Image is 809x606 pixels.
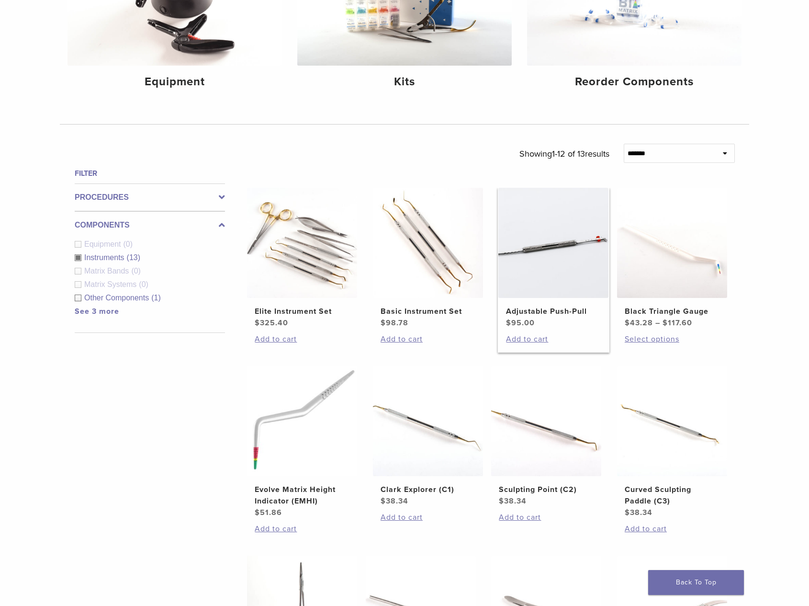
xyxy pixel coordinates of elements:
[75,219,225,231] label: Components
[498,188,609,329] a: Adjustable Push-PullAdjustable Push-Pull $95.00
[506,306,601,317] h2: Adjustable Push-Pull
[131,267,141,275] span: (0)
[255,318,260,328] span: $
[499,496,527,506] bdi: 38.34
[625,508,630,517] span: $
[84,294,151,302] span: Other Components
[247,188,358,329] a: Elite Instrument SetElite Instrument Set $325.40
[84,240,124,248] span: Equipment
[552,149,585,159] span: 1-12 of 13
[84,267,131,275] span: Matrix Bands
[655,318,660,328] span: –
[519,144,609,164] p: Showing results
[625,333,719,345] a: Select options for “Black Triangle Gauge”
[381,512,475,523] a: Add to cart: “Clark Explorer (C1)”
[75,168,225,179] h4: Filter
[506,318,535,328] bdi: 95.00
[381,306,475,317] h2: Basic Instrument Set
[255,318,288,328] bdi: 325.40
[381,318,386,328] span: $
[151,294,161,302] span: (1)
[617,366,727,476] img: Curved Sculpting Paddle (C3)
[625,318,653,328] bdi: 43.28
[255,484,349,507] h2: Evolve Matrix Height Indicator (EMHI)
[255,333,349,345] a: Add to cart: “Elite Instrument Set”
[499,496,504,506] span: $
[499,512,594,523] a: Add to cart: “Sculpting Point (C2)”
[625,508,652,517] bdi: 38.34
[617,188,728,329] a: Black Triangle GaugeBlack Triangle Gauge
[625,306,719,317] h2: Black Triangle Gauge
[648,570,744,595] a: Back To Top
[663,318,692,328] bdi: 117.60
[617,188,727,298] img: Black Triangle Gauge
[247,366,358,518] a: Evolve Matrix Height Indicator (EMHI)Evolve Matrix Height Indicator (EMHI) $51.86
[506,318,511,328] span: $
[372,188,484,329] a: Basic Instrument SetBasic Instrument Set $98.78
[75,192,225,203] label: Procedures
[84,280,139,288] span: Matrix Systems
[381,496,386,506] span: $
[381,496,408,506] bdi: 38.34
[305,73,504,91] h4: Kits
[255,523,349,535] a: Add to cart: “Evolve Matrix Height Indicator (EMHI)”
[124,240,133,248] span: (0)
[625,318,630,328] span: $
[84,253,127,262] span: Instruments
[625,484,719,507] h2: Curved Sculpting Paddle (C3)
[617,366,728,518] a: Curved Sculpting Paddle (C3)Curved Sculpting Paddle (C3) $38.34
[255,306,349,317] h2: Elite Instrument Set
[75,307,119,316] a: See 3 more
[381,318,408,328] bdi: 98.78
[373,188,483,298] img: Basic Instrument Set
[247,366,357,476] img: Evolve Matrix Height Indicator (EMHI)
[247,188,357,298] img: Elite Instrument Set
[498,188,608,298] img: Adjustable Push-Pull
[255,508,282,517] bdi: 51.86
[535,73,734,91] h4: Reorder Components
[491,366,602,507] a: Sculpting Point (C2)Sculpting Point (C2) $38.34
[372,366,484,507] a: Clark Explorer (C1)Clark Explorer (C1) $38.34
[491,366,601,476] img: Sculpting Point (C2)
[127,253,140,262] span: (13)
[373,366,483,476] img: Clark Explorer (C1)
[499,484,594,495] h2: Sculpting Point (C2)
[139,280,148,288] span: (0)
[381,333,475,345] a: Add to cart: “Basic Instrument Set”
[75,73,274,91] h4: Equipment
[506,333,601,345] a: Add to cart: “Adjustable Push-Pull”
[663,318,668,328] span: $
[255,508,260,517] span: $
[381,484,475,495] h2: Clark Explorer (C1)
[625,523,719,535] a: Add to cart: “Curved Sculpting Paddle (C3)”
